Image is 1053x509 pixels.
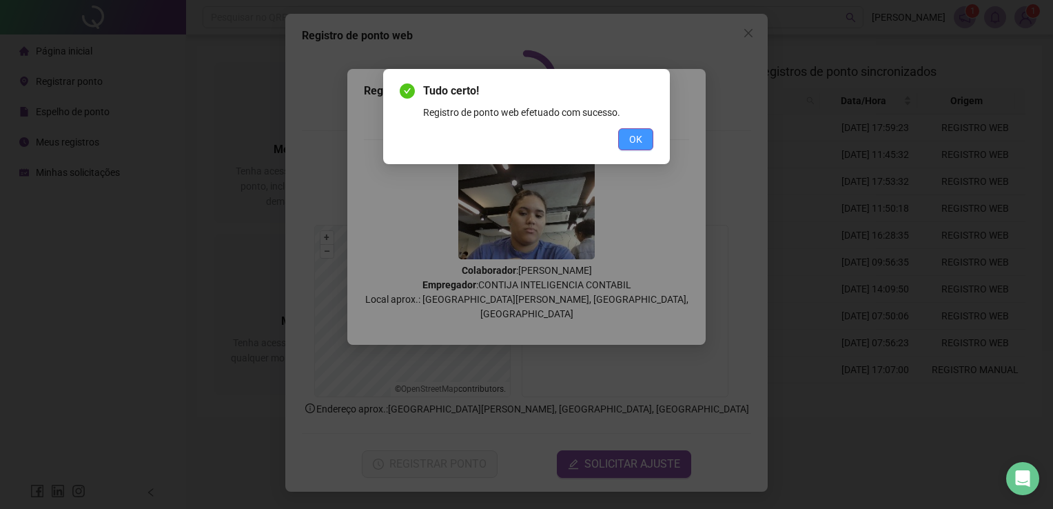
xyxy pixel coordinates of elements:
span: check-circle [400,83,415,99]
div: Registro de ponto web efetuado com sucesso. [423,105,653,120]
div: Open Intercom Messenger [1006,462,1039,495]
button: OK [618,128,653,150]
span: Tudo certo! [423,83,653,99]
span: OK [629,132,642,147]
